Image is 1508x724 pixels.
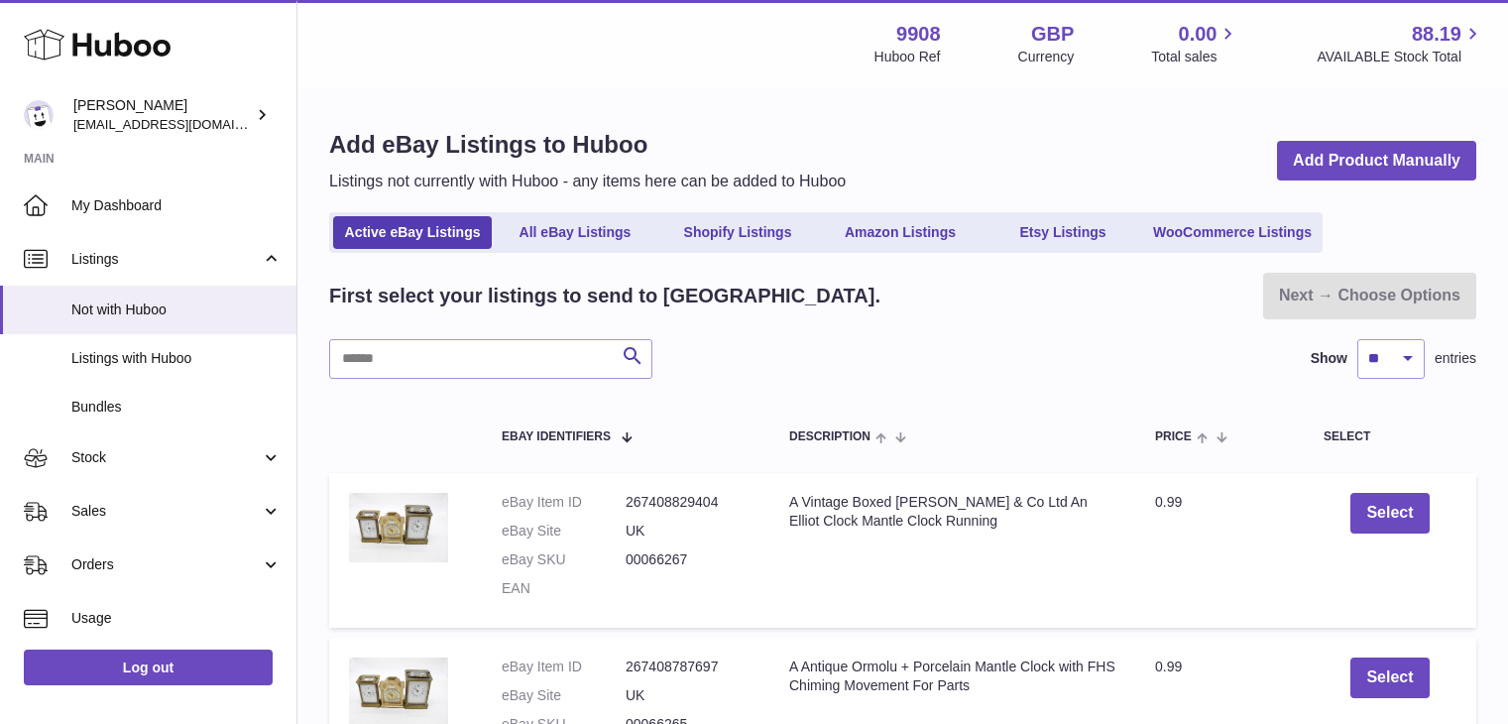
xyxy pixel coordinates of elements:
[329,171,846,192] p: Listings not currently with Huboo - any items here can be added to Huboo
[502,550,626,569] dt: eBay SKU
[626,493,750,512] dd: 267408829404
[789,493,1115,531] div: A Vintage Boxed [PERSON_NAME] & Co Ltd An Elliot Clock Mantle Clock Running
[626,550,750,569] dd: 00066267
[496,216,654,249] a: All eBay Listings
[502,493,626,512] dt: eBay Item ID
[329,129,846,161] h1: Add eBay Listings to Huboo
[73,116,291,132] span: [EMAIL_ADDRESS][DOMAIN_NAME]
[821,216,980,249] a: Amazon Listings
[24,650,273,685] a: Log out
[502,579,626,598] dt: EAN
[71,555,261,574] span: Orders
[984,216,1142,249] a: Etsy Listings
[71,502,261,521] span: Sales
[1151,48,1239,66] span: Total sales
[1179,21,1218,48] span: 0.00
[1018,48,1075,66] div: Currency
[1277,141,1476,181] a: Add Product Manually
[1151,21,1239,66] a: 0.00 Total sales
[789,658,1115,695] div: A Antique Ormolu + Porcelain Mantle Clock with FHS Chiming Movement For Parts
[1031,21,1074,48] strong: GBP
[502,686,626,705] dt: eBay Site
[1317,21,1484,66] a: 88.19 AVAILABLE Stock Total
[71,196,282,215] span: My Dashboard
[896,21,941,48] strong: 9908
[333,216,492,249] a: Active eBay Listings
[71,250,261,269] span: Listings
[658,216,817,249] a: Shopify Listings
[1324,430,1456,443] div: Select
[24,100,54,130] img: tbcollectables@hotmail.co.uk
[502,430,611,443] span: eBay Identifiers
[626,522,750,541] dd: UK
[1412,21,1461,48] span: 88.19
[1146,216,1319,249] a: WooCommerce Listings
[349,493,448,562] img: $_57.PNG
[1155,494,1182,510] span: 0.99
[789,430,870,443] span: Description
[71,448,261,467] span: Stock
[874,48,941,66] div: Huboo Ref
[1350,658,1429,698] button: Select
[626,686,750,705] dd: UK
[502,658,626,676] dt: eBay Item ID
[1311,349,1347,368] label: Show
[329,283,880,309] h2: First select your listings to send to [GEOGRAPHIC_DATA].
[1155,659,1182,674] span: 0.99
[1155,430,1192,443] span: Price
[626,658,750,676] dd: 267408787697
[71,301,282,319] span: Not with Huboo
[1435,349,1476,368] span: entries
[73,96,252,134] div: [PERSON_NAME]
[502,522,626,541] dt: eBay Site
[71,609,282,628] span: Usage
[71,398,282,417] span: Bundles
[71,349,282,368] span: Listings with Huboo
[1317,48,1484,66] span: AVAILABLE Stock Total
[1350,493,1429,534] button: Select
